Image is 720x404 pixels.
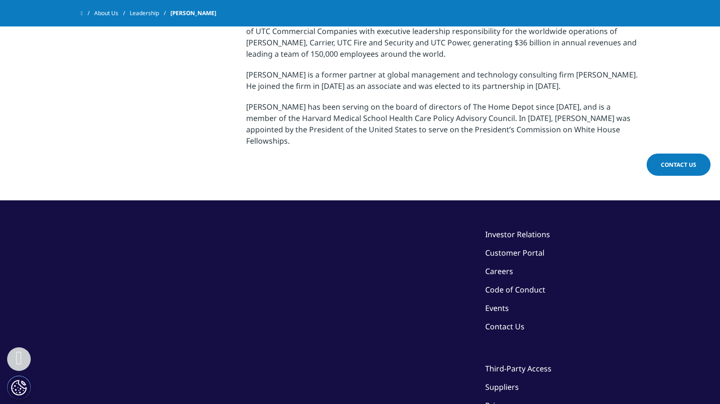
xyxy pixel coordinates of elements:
a: Contact Us [485,321,524,332]
span: [PERSON_NAME] [170,5,216,22]
a: Leadership [130,5,170,22]
a: Events [485,303,509,313]
a: Customer Portal [485,248,544,258]
button: Cookies Settings [7,376,31,399]
a: Code of Conduct [485,284,545,295]
p: [PERSON_NAME] is a former partner at global management and technology consulting firm [PERSON_NAM... [246,69,640,101]
a: Careers [485,266,513,276]
a: Contact Us [647,154,711,176]
span: Contact Us [661,161,696,169]
a: Suppliers [485,382,519,392]
a: Investor Relations [485,229,550,240]
a: Third-Party Access [485,363,551,374]
a: About Us [94,5,130,22]
p: [PERSON_NAME] has been serving on the board of directors of The Home Depot since [DATE], and is a... [246,101,640,156]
